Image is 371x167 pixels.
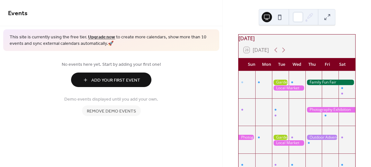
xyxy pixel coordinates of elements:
[272,140,305,146] div: Local Market
[82,105,141,116] button: Remove demo events
[261,80,293,85] div: Fitness Bootcamp
[259,58,274,71] div: Mon
[328,113,362,118] div: Morning Yoga Bliss
[274,155,279,160] div: 23
[307,128,312,133] div: 18
[320,58,335,71] div: Fri
[272,107,289,113] div: Morning Yoga Bliss
[278,113,312,118] div: Seniors' Social Tea
[71,73,151,87] button: Add Your First Event
[324,73,329,78] div: 5
[239,135,255,140] div: Photography Exhibition
[340,155,345,160] div: 27
[87,108,136,115] span: Remove demo events
[324,128,329,133] div: 19
[291,128,295,133] div: 17
[340,73,345,78] div: 6
[340,128,345,133] div: 20
[324,155,329,160] div: 26
[244,107,281,113] div: Book Club Gathering
[305,107,355,113] div: Photography Exhibition
[8,7,28,20] span: Events
[340,100,345,105] div: 13
[339,91,355,96] div: Open Mic Night
[289,135,305,140] div: Culinary Cooking Class
[305,135,339,140] div: Outdoor Adventure Day
[257,73,262,78] div: 1
[324,100,329,105] div: 12
[291,100,295,105] div: 10
[311,140,346,146] div: Morning Yoga Bliss
[289,80,305,85] div: Morning Yoga Bliss
[239,80,255,85] div: Morning Yoga Bliss
[307,73,312,78] div: 4
[239,107,255,113] div: Book Club Gathering
[307,100,312,105] div: 11
[339,135,355,140] div: Open Mic Night
[304,58,320,71] div: Thu
[278,107,312,113] div: Morning Yoga Bliss
[10,34,213,47] span: This site is currently using the free tier. to create more calendars, show more than 10 events an...
[8,73,214,87] a: Add Your First Event
[240,155,245,160] div: 21
[244,80,279,85] div: Morning Yoga Bliss
[291,155,295,160] div: 24
[291,73,295,78] div: 3
[274,58,289,71] div: Tue
[239,34,355,42] div: [DATE]
[289,58,304,71] div: Wed
[8,61,214,68] span: No events here yet. Start by adding your first one!
[255,80,272,85] div: Fitness Bootcamp
[240,73,245,78] div: 31
[64,96,158,103] span: Demo events displayed until you add your own.
[88,33,115,42] a: Upgrade now
[244,58,259,71] div: Sun
[272,85,305,91] div: Local Market
[335,58,350,71] div: Sat
[91,77,140,84] span: Add Your First Event
[339,85,355,91] div: Morning Yoga Bliss
[274,73,279,78] div: 2
[240,128,245,133] div: 14
[294,135,335,140] div: Culinary Cooking Class
[240,100,245,105] div: 7
[307,155,312,160] div: 25
[257,155,262,160] div: 22
[272,80,289,85] div: Gardening Workshop
[322,113,339,118] div: Morning Yoga Bliss
[255,135,272,140] div: Morning Yoga Bliss
[274,100,279,105] div: 9
[272,135,289,140] div: Gardening Workshop
[257,128,262,133] div: 15
[294,80,329,85] div: Morning Yoga Bliss
[257,100,262,105] div: 8
[305,140,322,146] div: Morning Yoga Bliss
[274,128,279,133] div: 16
[272,113,289,118] div: Seniors' Social Tea
[261,135,295,140] div: Morning Yoga Bliss
[305,80,355,85] div: Family Fun Fair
